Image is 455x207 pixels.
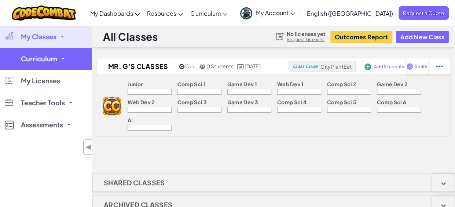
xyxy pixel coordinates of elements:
[236,1,299,25] a: My Account
[21,33,56,40] span: My Classes
[21,99,65,106] span: Teacher Tools
[327,99,356,105] p: Comp Sci 5
[128,81,143,87] p: Junior
[21,121,63,128] span: Assessments
[97,61,289,72] a: Mr. G's classes C++ 0 Students [DATE]
[320,63,352,70] span: CityPlantEat
[277,81,304,87] p: Web Dev 1
[330,31,392,43] button: Outcomes Report
[245,63,260,69] span: [DATE]
[190,10,221,17] span: Curriculum
[374,65,404,69] span: Add Students
[21,77,60,84] span: My Licenses
[240,7,252,19] img: avatar
[287,37,326,43] a: Request Licenses
[293,64,318,69] span: Class Code
[90,10,133,17] span: My Dashboards
[199,64,206,69] img: MultipleUsers.png
[177,99,207,105] p: Comp Sci 3
[185,63,195,69] span: C++
[87,3,143,23] a: My Dashboards
[377,81,407,87] p: Game Dev 2
[327,81,356,87] p: Comp Sci 2
[92,174,176,192] h1: Shared Classes
[143,3,187,23] a: Resources
[187,3,231,23] a: Curriculum
[147,10,176,17] span: Resources
[21,55,57,62] span: Curriculum
[12,6,76,21] img: CodeCombat logo
[307,10,393,17] span: English ([GEOGRAPHIC_DATA])
[396,31,449,43] button: Add New Class
[415,64,427,69] span: Share
[406,63,413,70] img: IconShare_Purple.svg
[277,99,307,105] p: Comp Sci 4
[227,81,257,87] p: Game Dev 1
[103,97,121,115] img: logo
[179,64,184,69] img: cpp.png
[227,99,258,105] p: Game Dev 3
[303,3,397,23] a: English ([GEOGRAPHIC_DATA])
[377,99,406,105] p: Comp Sci 6
[364,63,371,70] img: IconAddStudents.svg
[237,64,244,69] img: calendar.svg
[256,9,295,17] span: My Account
[85,142,92,152] span: ◀
[287,31,326,37] span: No licenses yet
[97,61,177,72] h2: Mr. G's classes
[128,99,155,105] p: Web Dev 2
[128,117,133,123] p: AI
[436,63,443,70] img: IconStudentEllipsis.svg
[399,6,449,20] a: Request a Quote
[103,30,158,44] h1: All Classes
[206,63,234,69] span: 0 Students
[177,81,206,87] p: Comp Sci 1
